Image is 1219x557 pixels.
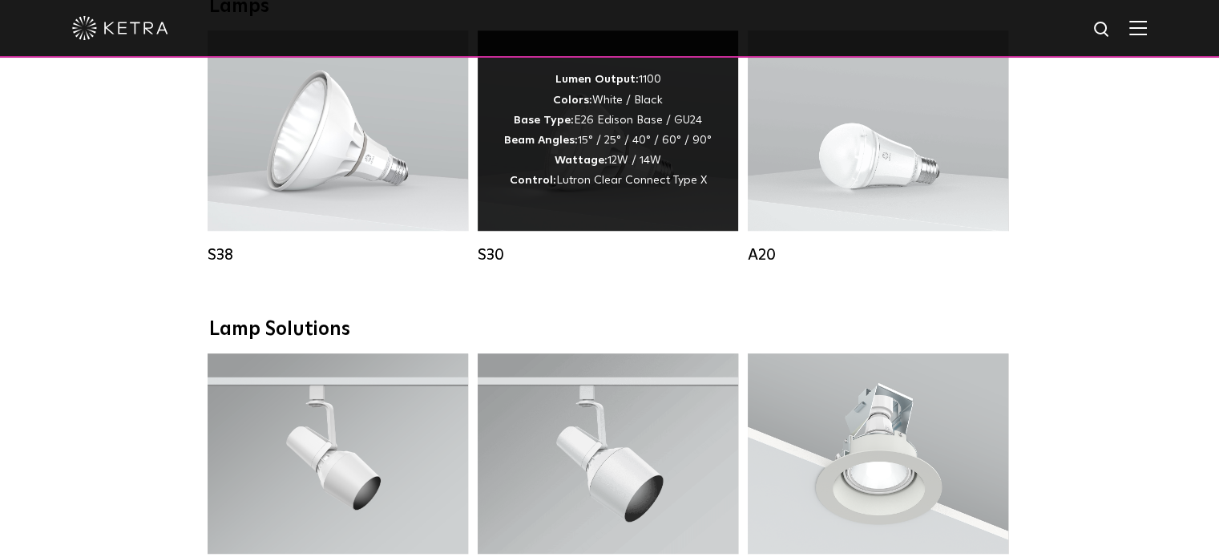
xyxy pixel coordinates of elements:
[1129,20,1147,35] img: Hamburger%20Nav.svg
[514,115,574,126] strong: Base Type:
[555,155,607,166] strong: Wattage:
[1092,20,1112,40] img: search icon
[510,175,556,186] strong: Control:
[478,245,738,264] div: S30
[748,245,1008,264] div: A20
[478,30,738,264] a: S30 Lumen Output:1100Colors:White / BlackBase Type:E26 Edison Base / GU24Beam Angles:15° / 25° / ...
[748,30,1008,264] a: A20 Lumen Output:600 / 800Colors:White / BlackBase Type:E26 Edison Base / GU24Beam Angles:Omni-Di...
[208,245,468,264] div: S38
[504,70,712,191] div: 1100 White / Black E26 Edison Base / GU24 15° / 25° / 40° / 60° / 90° 12W / 14W
[556,175,707,186] span: Lutron Clear Connect Type X
[208,30,468,264] a: S38 Lumen Output:1100Colors:White / BlackBase Type:E26 Edison Base / GU24Beam Angles:10° / 25° / ...
[504,135,578,146] strong: Beam Angles:
[72,16,168,40] img: ketra-logo-2019-white
[555,74,639,85] strong: Lumen Output:
[553,95,592,106] strong: Colors:
[209,318,1011,341] div: Lamp Solutions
